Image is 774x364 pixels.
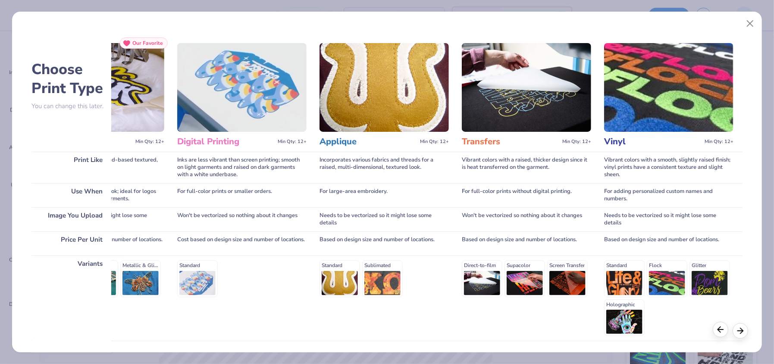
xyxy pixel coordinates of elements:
div: Use When [31,183,111,207]
div: For full-color prints or smaller orders. [177,183,307,207]
span: Min Qty: 12+ [420,139,449,145]
div: Needs to be vectorized so it might lose some details [35,207,164,231]
p: You can change this later. [31,103,111,110]
div: Print Like [31,152,111,183]
h3: Vinyl [604,136,701,147]
img: Transfers [462,43,591,132]
h3: Digital Printing [177,136,274,147]
div: For full-color prints without digital printing. [462,183,591,207]
div: Based on design size and number of locations. [604,231,733,255]
div: Needs to be vectorized so it might lose some details [320,207,449,231]
span: Min Qty: 12+ [562,139,591,145]
div: Vibrant colors with a smooth, slightly raised finish; vinyl prints have a consistent texture and ... [604,152,733,183]
h3: Transfers [462,136,559,147]
h2: Choose Print Type [31,60,111,98]
button: Close [742,16,758,32]
div: Vibrant colors with a raised, thicker design since it is heat transferred on the garment. [462,152,591,183]
div: Won't be vectorized so nothing about it changes [177,207,307,231]
img: Applique [320,43,449,132]
div: For a professional, high-end look; ideal for logos and text on hats and heavy garments. [35,183,164,207]
span: Min Qty: 12+ [278,139,307,145]
div: Inks are less vibrant than screen printing; smooth on light garments and raised on dark garments ... [177,152,307,183]
span: Our Favorite [132,40,163,46]
div: For adding personalized custom names and numbers. [604,183,733,207]
div: Needs to be vectorized so it might lose some details [604,207,733,231]
span: Min Qty: 12+ [705,139,733,145]
div: For large-area embroidery. [320,183,449,207]
div: Based on design size and number of locations. [320,231,449,255]
div: Image You Upload [31,207,111,231]
span: Min Qty: 12+ [135,139,164,145]
div: Colors are vibrant with a thread-based textured, high-quality finish. [35,152,164,183]
div: Cost based on design size and number of locations. [177,231,307,255]
div: Based on design size and number of locations. [462,231,591,255]
div: Cost based on design size and number of locations. [35,231,164,255]
h3: Applique [320,136,417,147]
div: Price Per Unit [31,231,111,255]
img: Vinyl [604,43,733,132]
div: Won't be vectorized so nothing about it changes [462,207,591,231]
div: Incorporates various fabrics and threads for a raised, multi-dimensional, textured look. [320,152,449,183]
div: Variants [31,255,111,341]
img: Digital Printing [177,43,307,132]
